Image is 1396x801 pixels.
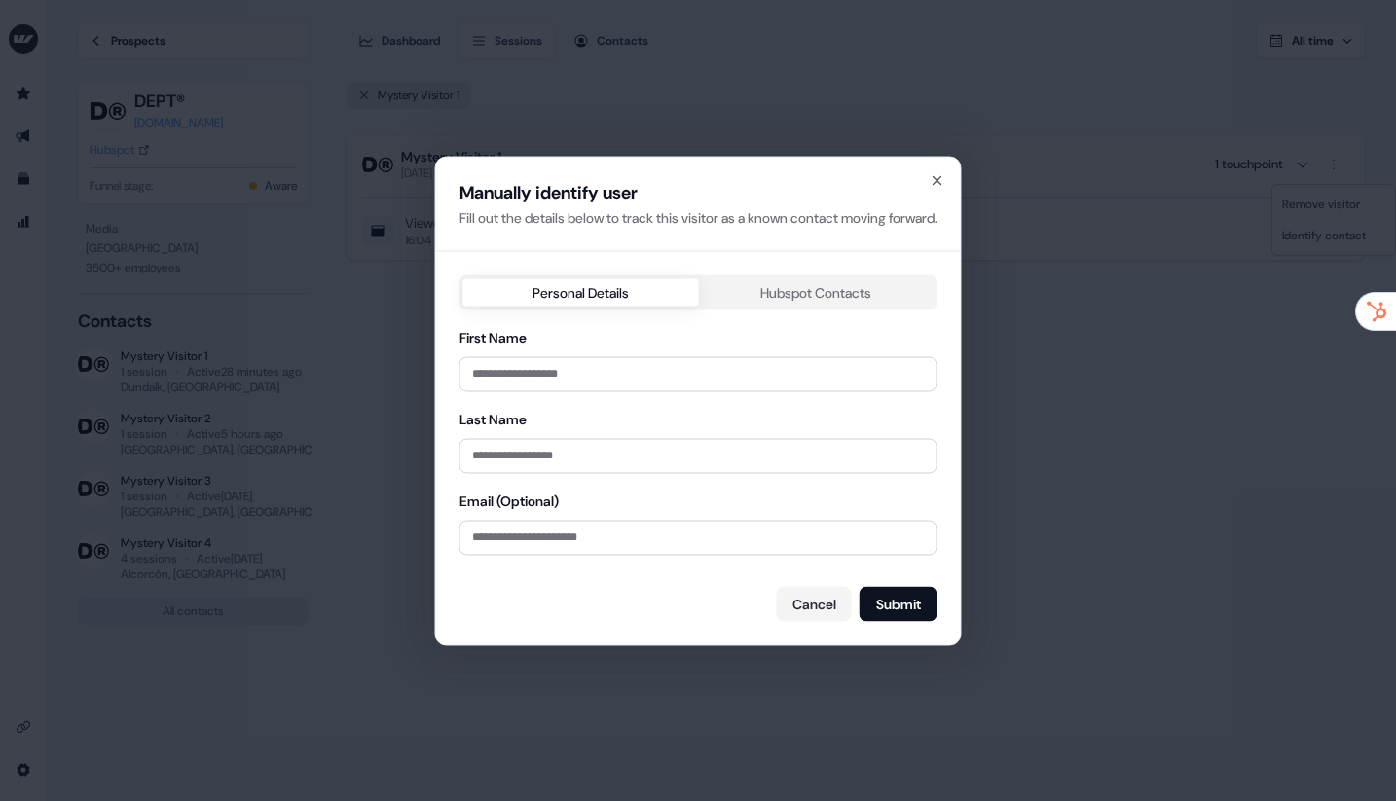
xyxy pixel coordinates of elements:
label: Email (Optional) [459,492,559,509]
button: Cancel [777,586,852,621]
button: Personal Details [463,278,699,306]
label: Last Name [459,410,527,427]
div: Fill out the details below to track this visitor as a known contact moving forward. [459,207,937,227]
label: First Name [459,328,527,346]
button: Submit [860,586,937,621]
div: Manually identify user [459,180,937,203]
button: Hubspot Contacts [698,278,934,306]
